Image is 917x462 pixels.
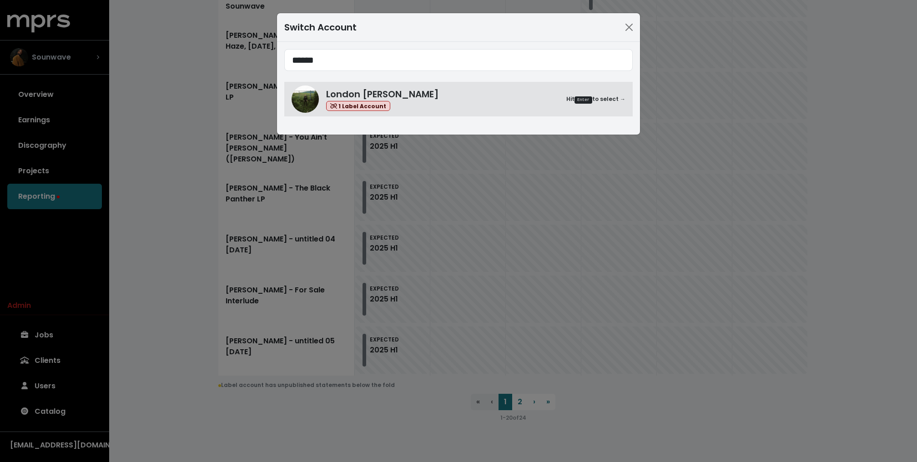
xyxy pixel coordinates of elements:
small: Hit to select → [566,95,625,104]
a: London CyrLondon [PERSON_NAME] 1 Label AccountHitEnterto select → [284,82,633,116]
kbd: Enter [574,96,592,104]
div: Switch Account [284,20,357,34]
input: Search accounts [284,49,633,71]
span: 1 Label Account [326,101,390,111]
img: London Cyr [292,85,319,113]
span: London [PERSON_NAME] [326,88,439,100]
button: Close [622,20,636,35]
